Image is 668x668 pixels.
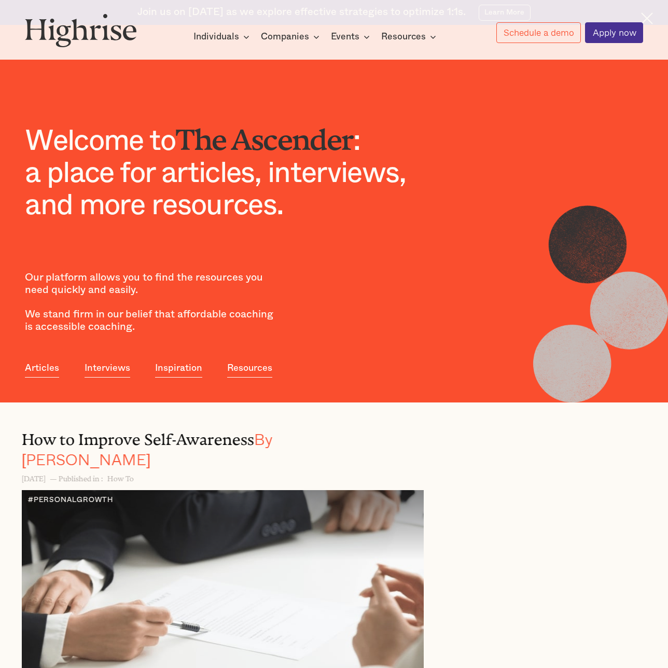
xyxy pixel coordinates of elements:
h6: [DATE] [22,474,46,482]
div: #PERSONALGROWTH [28,497,114,505]
div: Individuals [193,31,239,43]
img: Highrise logo [25,13,136,47]
div: Events [331,31,373,43]
div: Individuals [193,31,253,43]
a: Inspiration [155,358,202,378]
h6: — Published in : [50,474,103,482]
a: Articles [25,358,59,378]
h1: Welcome to : a place for articles, interviews, and more resources. [25,117,428,222]
a: Resources [227,358,272,378]
a: Apply now [585,22,643,43]
h6: How To [107,474,134,482]
span: The Ascender [175,123,353,142]
a: Interviews [85,358,130,378]
div: Resources [381,31,439,43]
div: Events [331,31,359,43]
p: Our platform allows you to find the resources you need quickly and easily. We stand firm in our b... [25,247,275,333]
div: Companies [261,31,309,43]
span: By [PERSON_NAME] [22,427,272,471]
div: Companies [261,31,323,43]
div: Resources [381,31,426,43]
h3: How to Improve Self-Awareness [22,427,384,468]
a: Schedule a demo [496,22,581,43]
